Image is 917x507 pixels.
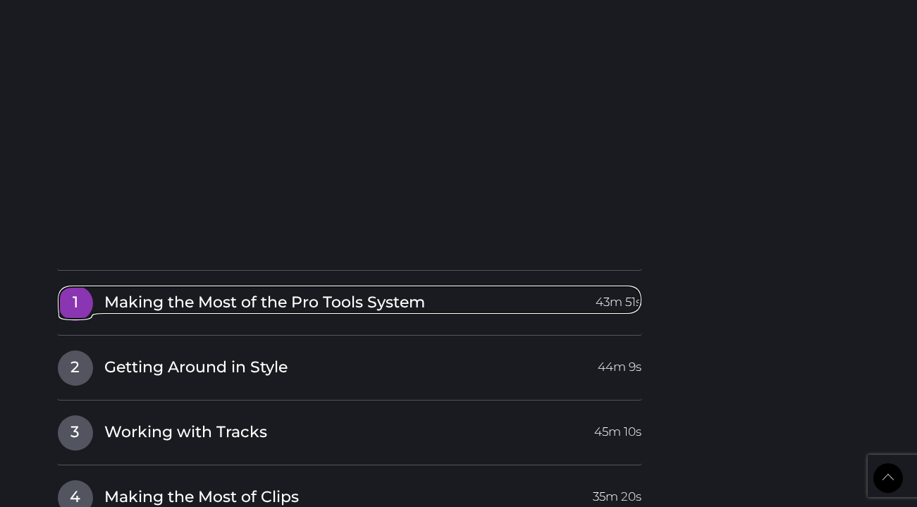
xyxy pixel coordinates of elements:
a: 3Working with Tracks45m 10s [57,415,643,444]
a: Back to Top [873,463,903,493]
span: 44m 9s [598,350,641,376]
span: 43m 51s [596,286,641,311]
a: 1Making the Most of the Pro Tools System43m 51s [57,285,643,314]
span: Making the Most of the Pro Tools System [104,292,425,314]
span: 35m 20s [593,480,641,506]
a: 2Getting Around in Style44m 9s [57,350,643,379]
span: Working with Tracks [104,422,267,444]
span: Getting Around in Style [104,357,288,379]
span: 3 [58,415,93,451]
span: 1 [58,286,93,321]
span: 45m 10s [594,415,641,441]
span: 2 [58,350,93,386]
